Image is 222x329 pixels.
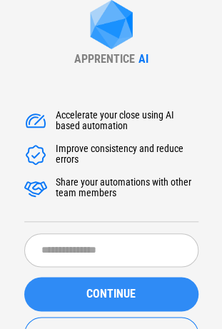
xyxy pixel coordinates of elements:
[56,177,198,200] div: Share your automations with other team members
[74,52,135,66] div: APPRENTICE
[138,52,148,66] div: AI
[86,288,136,300] span: CONTINUE
[56,143,198,166] div: Improve consistency and reduce errors
[24,143,47,166] img: Accelerate
[24,277,198,311] button: CONTINUE
[24,110,47,133] img: Accelerate
[24,177,47,200] img: Accelerate
[56,110,198,133] div: Accelerate your close using AI based automation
